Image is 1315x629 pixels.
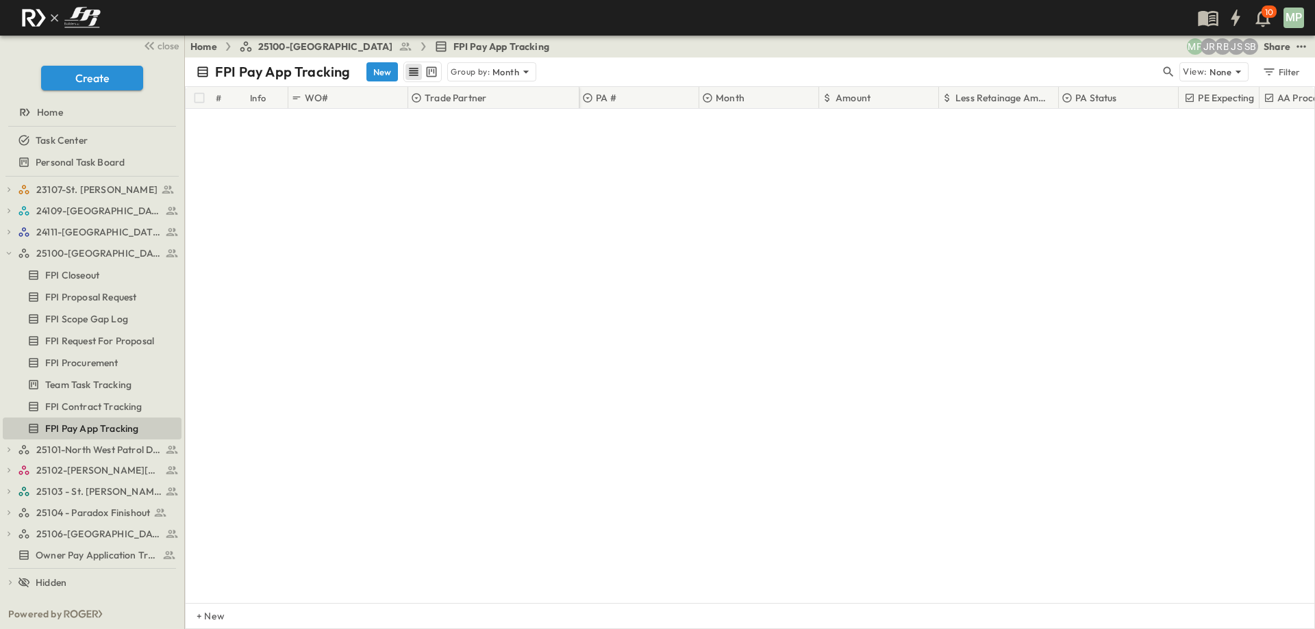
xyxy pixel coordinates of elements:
[3,153,179,172] a: Personal Task Board
[36,183,158,196] span: 23107-St. [PERSON_NAME]
[366,62,398,81] button: New
[3,287,179,307] a: FPI Proposal Request
[3,221,181,243] div: 24111-[GEOGRAPHIC_DATA]test
[3,353,179,372] a: FPI Procurement
[36,548,157,562] span: Owner Pay Application Tracking
[3,179,181,201] div: 23107-St. [PERSON_NAME]test
[3,545,179,565] a: Owner Pay Application Tracking
[3,396,181,418] div: FPI Contract Trackingtest
[3,330,181,352] div: FPI Request For Proposaltest
[3,439,181,461] div: 25101-North West Patrol Divisiontest
[36,246,162,260] span: 25100-Vanguard Prep School
[1214,38,1231,55] div: Regina Barnett (rbarnett@fpibuilders.com)
[405,64,422,80] button: row view
[36,485,162,498] span: 25103 - St. [PERSON_NAME] Phase 2
[1198,91,1254,105] p: PE Expecting
[3,200,181,222] div: 24109-St. Teresa of Calcutta Parish Halltest
[1201,38,1217,55] div: Jayden Ramirez (jramirez@fpibuilders.com)
[434,40,549,53] a: FPI Pay App Tracking
[1282,6,1305,29] button: MP
[45,378,131,391] span: Team Task Tracking
[197,609,205,623] p: + New
[36,225,162,239] span: 24111-[GEOGRAPHIC_DATA]
[36,133,88,147] span: Task Center
[190,40,558,53] nav: breadcrumbs
[1228,38,1244,55] div: Jesse Sullivan (jsullivan@fpibuilders.com)
[1187,38,1203,55] div: Monica Pruteanu (mpruteanu@fpibuilders.com)
[3,242,181,264] div: 25100-Vanguard Prep Schooltest
[36,527,162,541] span: 25106-St. Andrews Parking Lot
[3,131,179,150] a: Task Center
[305,91,329,105] p: WO#
[3,523,181,545] div: 25106-St. Andrews Parking Lottest
[3,103,179,122] a: Home
[45,290,136,304] span: FPI Proposal Request
[3,331,179,350] a: FPI Request For Proposal
[250,79,266,117] div: Info
[3,480,181,502] div: 25103 - St. [PERSON_NAME] Phase 2test
[18,440,179,459] a: 25101-North West Patrol Division
[215,62,350,81] p: FPI Pay App Tracking
[18,201,179,220] a: 24109-St. Teresa of Calcutta Parish Hall
[451,65,490,79] p: Group by:
[3,264,181,286] div: FPI Closeouttest
[3,419,179,438] a: FPI Pay App Tracking
[36,204,162,218] span: 24109-St. Teresa of Calcutta Parish Hall
[45,312,128,326] span: FPI Scope Gap Log
[18,461,179,480] a: 25102-Christ The Redeemer Anglican Church
[16,3,105,32] img: c8d7d1ed905e502e8f77bf7063faec64e13b34fdb1f2bdd94b0e311fc34f8000.png
[425,91,486,105] p: Trade Partner
[1293,38,1310,55] button: test
[36,155,125,169] span: Personal Task Board
[3,151,181,173] div: Personal Task Boardtest
[836,91,871,105] p: Amount
[3,352,181,374] div: FPI Procurementtest
[18,222,179,242] a: 24111-[GEOGRAPHIC_DATA]
[1183,64,1207,79] p: View:
[596,91,616,105] p: PA #
[18,503,179,522] a: 25104 - Paradox Finishout
[3,502,181,524] div: 25104 - Paradox Finishouttest
[492,65,519,79] p: Month
[213,87,247,109] div: #
[216,79,221,117] div: #
[37,105,63,119] span: Home
[138,36,181,55] button: close
[239,40,412,53] a: 25100-[GEOGRAPHIC_DATA]
[158,39,179,53] span: close
[1210,65,1231,79] p: None
[1242,38,1258,55] div: Sterling Barnett (sterling@fpibuilders.com)
[3,397,179,416] a: FPI Contract Tracking
[423,64,440,80] button: kanban view
[45,356,118,370] span: FPI Procurement
[45,334,154,348] span: FPI Request For Proposal
[3,266,179,285] a: FPI Closeout
[1265,7,1273,18] p: 10
[247,87,288,109] div: Info
[3,309,179,329] a: FPI Scope Gap Log
[18,244,179,263] a: 25100-Vanguard Prep School
[45,422,138,435] span: FPI Pay App Tracking
[1257,62,1304,81] button: Filter
[36,576,66,589] span: Hidden
[3,544,181,566] div: Owner Pay Application Trackingtest
[3,418,181,439] div: FPI Pay App Trackingtest
[18,524,179,543] a: 25106-St. Andrews Parking Lot
[1264,40,1290,53] div: Share
[1075,91,1117,105] p: PA Status
[955,91,1051,105] p: Less Retainage Amount
[36,506,150,519] span: 25104 - Paradox Finishout
[403,62,442,82] div: table view
[3,308,181,330] div: FPI Scope Gap Logtest
[3,375,179,394] a: Team Task Tracking
[258,40,393,53] span: 25100-[GEOGRAPHIC_DATA]
[45,400,142,413] span: FPI Contract Tracking
[1262,64,1301,79] div: Filter
[36,443,162,457] span: 25101-North West Patrol Division
[45,268,99,282] span: FPI Closeout
[3,286,181,308] div: FPI Proposal Requesttest
[3,374,181,396] div: Team Task Trackingtest
[453,40,549,53] span: FPI Pay App Tracking
[18,482,179,501] a: 25103 - St. [PERSON_NAME] Phase 2
[41,66,143,90] button: Create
